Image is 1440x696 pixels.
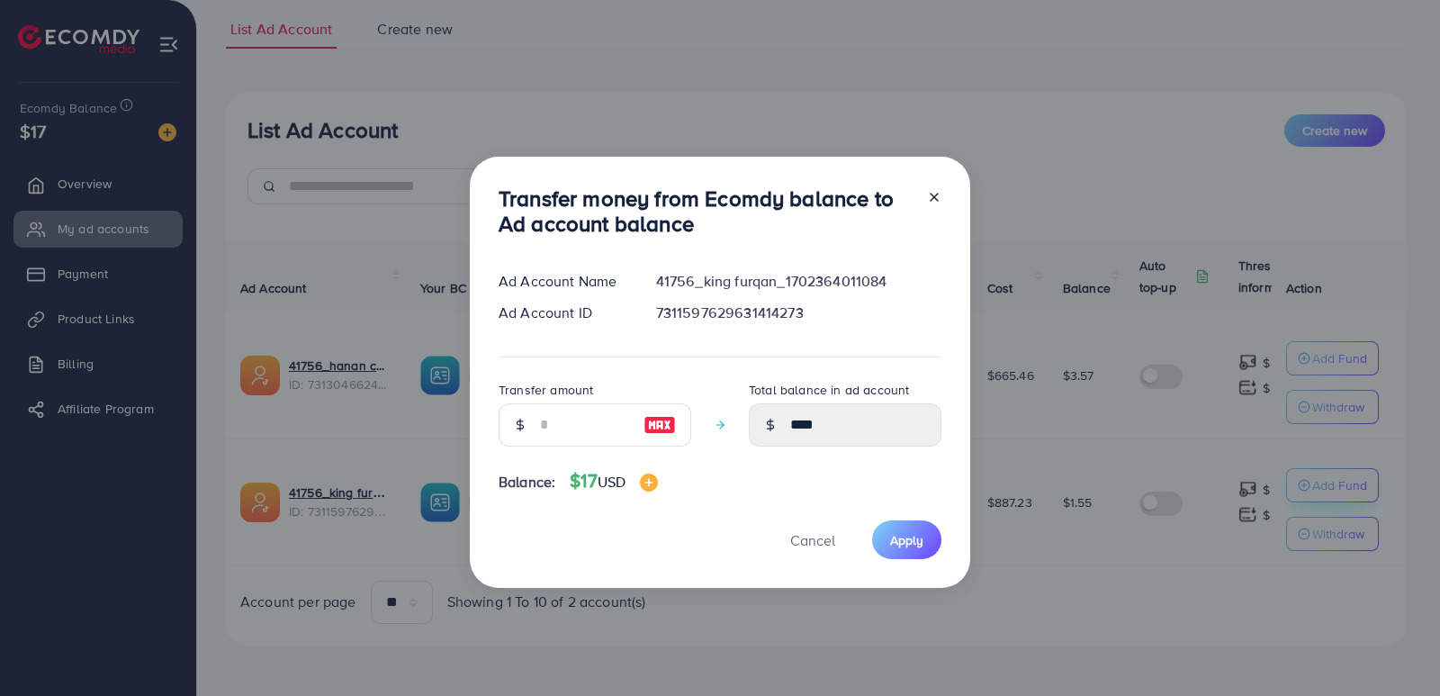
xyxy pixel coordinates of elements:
label: Transfer amount [499,381,593,399]
img: image [643,414,676,436]
label: Total balance in ad account [749,381,909,399]
span: USD [598,472,625,492]
button: Cancel [768,520,858,559]
button: Apply [872,520,941,559]
img: image [640,474,658,492]
div: 7311597629631414273 [642,303,956,323]
div: 41756_king furqan_1702364011084 [642,271,956,292]
span: Balance: [499,472,555,493]
h4: $17 [570,470,658,493]
div: Ad Account Name [484,271,642,292]
div: Ad Account ID [484,303,642,323]
iframe: Chat [1363,615,1426,682]
span: Cancel [790,530,835,550]
h3: Transfer money from Ecomdy balance to Ad account balance [499,185,913,238]
span: Apply [890,531,923,549]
